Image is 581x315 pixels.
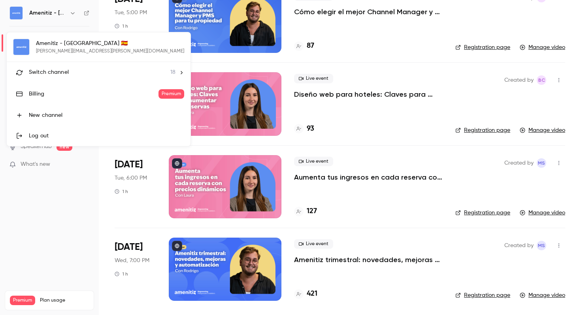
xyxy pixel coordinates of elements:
[29,111,184,119] div: New channel
[29,132,184,140] div: Log out
[29,68,69,77] span: Switch channel
[29,90,158,98] div: Billing
[158,89,184,99] span: Premium
[170,68,175,77] span: 18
